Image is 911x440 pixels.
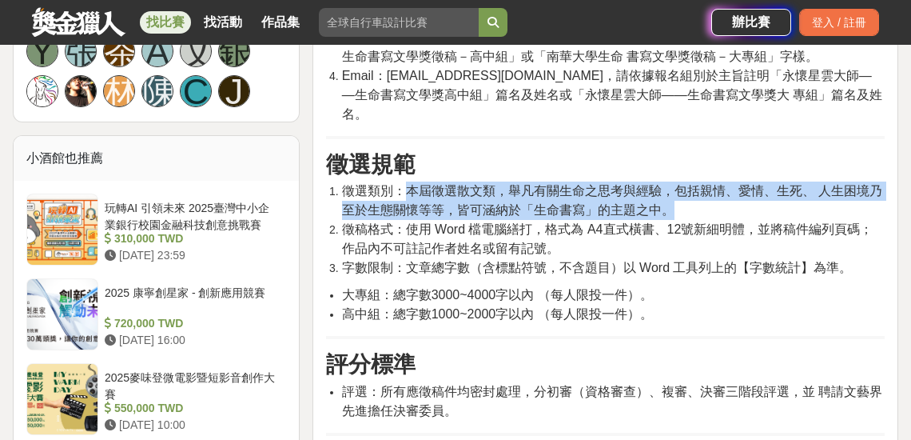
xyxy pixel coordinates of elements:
[26,363,286,435] a: 2025麥味登微電影暨短影音創作大賽 550,000 TWD [DATE] 10:00
[105,315,280,332] div: 720,000 TWD
[105,332,280,349] div: [DATE] 16:00
[103,75,135,107] a: 林
[342,30,877,63] span: 郵寄地址：[STREET_ADDRESS]，南華大學文學系收；信封上請依據參賽身分註明「南華大學生命書寫文學獎徵稿－高中組」或「南華大學生命 書寫文學獎徵稿－大專組」字樣。
[105,370,280,400] div: 2025麥味登微電影暨短影音創作大賽
[218,35,250,67] a: 銀
[342,184,882,217] span: 徵選類別：本屆徵選散文類，舉凡有關生命之思考與經驗，包括親情、愛情、生死、 人生困境乃至於生態關懷等等，皆可涵納於「生命書寫」的主題之中。
[197,11,249,34] a: 找活動
[14,136,299,181] div: 小酒館也推薦
[799,9,879,36] div: 登入 / 註冊
[342,69,882,121] span: Email：[EMAIL_ADDRESS][DOMAIN_NAME]，請依據報名組別於主旨註明「永懷星雲大師— —生命書寫文學獎高中組」篇名及姓名或「永懷星雲大師——生命書寫文學獎大 專組」篇名...
[342,288,653,302] span: 大專組：總字數3000~4000字以內 （每人限投一件）。
[342,222,873,255] span: 徵稿格式：使用 Word 檔電腦繕打，格式為 A4直式橫書、12號新細明體，並將稿件編列頁碼；作品內不可註記作者姓名或留有記號。
[326,152,416,177] strong: 徵選規範
[26,278,286,350] a: 2025 康寧創星家 - 創新應用競賽 720,000 TWD [DATE] 16:00
[180,75,212,107] a: C
[26,35,58,67] a: Y
[105,230,280,247] div: 310,000 TWD
[326,352,416,377] strong: 評分標準
[103,35,135,67] a: 茶
[65,75,97,107] a: Avatar
[26,194,286,266] a: 玩轉AI 引領未來 2025臺灣中小企業銀行校園金融科技創意挑戰賽 310,000 TWD [DATE] 23:59
[180,35,212,67] a: 文
[141,35,173,67] a: A
[66,76,96,106] img: Avatar
[342,385,882,418] span: 評選：所有應徵稿件均密封處理，分初審（資格審查）、複審、決審三階段評選，並 聘請文藝界先進擔任決審委員。
[141,75,173,107] a: 陳
[65,35,97,67] a: 張
[27,76,58,106] img: Avatar
[105,285,280,315] div: 2025 康寧創星家 - 創新應用競賽
[26,75,58,107] a: Avatar
[255,11,306,34] a: 作品集
[711,9,791,36] a: 辦比賽
[319,8,479,37] input: 全球自行車設計比賽
[105,400,280,417] div: 550,000 TWD
[140,11,191,34] a: 找比賽
[342,261,853,274] span: 字數限制：文章總字數（含標點符號，不含題目）以 Word 工具列上的【字數統計】為準。
[105,200,280,230] div: 玩轉AI 引領未來 2025臺灣中小企業銀行校園金融科技創意挑戰賽
[105,247,280,264] div: [DATE] 23:59
[342,307,653,321] span: 高中組：總字數1000~2000字以內 （每人限投一件）。
[105,417,280,434] div: [DATE] 10:00
[218,75,250,107] a: J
